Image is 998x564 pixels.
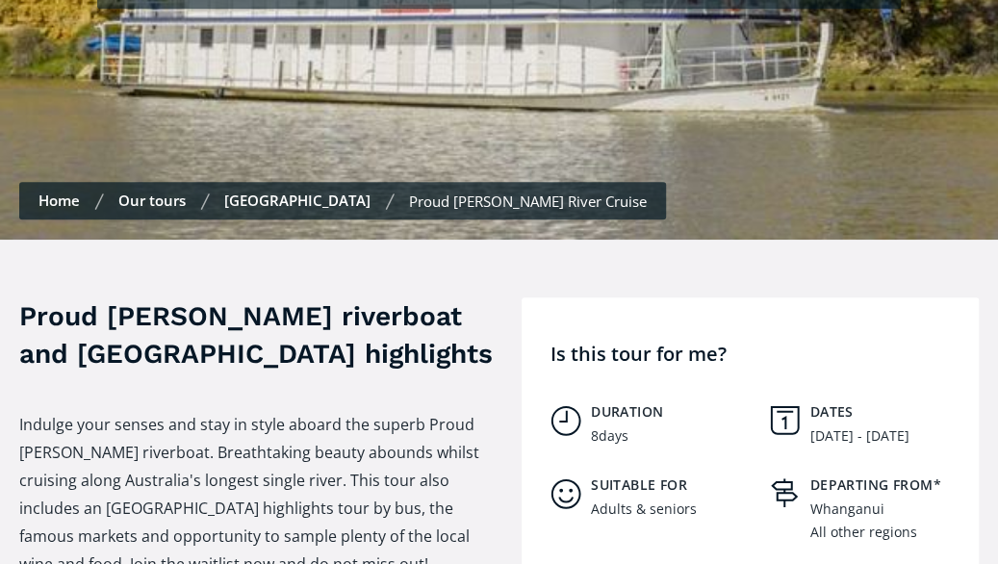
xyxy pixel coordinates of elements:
h5: Suitable for [591,476,751,494]
nav: Breadcrumbs [19,182,666,219]
div: [DATE] - [DATE] [810,428,909,445]
a: [GEOGRAPHIC_DATA] [224,191,371,210]
div: Whanganui [810,501,884,518]
div: Adults & seniors [591,501,697,518]
div: 8 [591,428,599,445]
h3: Proud [PERSON_NAME] riverboat and [GEOGRAPHIC_DATA] highlights [19,297,502,372]
h5: Departing from* [810,476,970,494]
div: All other regions [810,525,917,541]
a: Our tours [118,191,186,210]
h4: Is this tour for me? [550,341,969,367]
div: Proud [PERSON_NAME] River Cruise [409,192,647,211]
h5: Duration [591,403,751,421]
h5: Dates [810,403,970,421]
a: Home [38,191,80,210]
div: days [599,428,628,445]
